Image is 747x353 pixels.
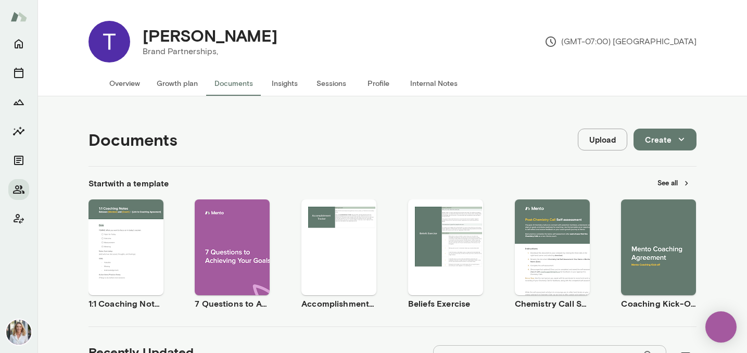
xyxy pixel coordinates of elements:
[10,7,27,27] img: Mento
[8,150,29,171] button: Documents
[621,297,696,310] h6: Coaching Kick-Off | Coaching Agreement
[143,26,277,45] h4: [PERSON_NAME]
[8,62,29,83] button: Sessions
[143,45,277,58] p: Brand Partnerships,
[308,71,355,96] button: Sessions
[6,320,31,345] img: Jennifer Palazzo
[8,179,29,200] button: Members
[634,129,697,150] button: Create
[101,71,148,96] button: Overview
[88,21,130,62] img: Taylor Wong
[195,297,270,310] h6: 7 Questions to Achieving Your Goals
[261,71,308,96] button: Insights
[148,71,206,96] button: Growth plan
[8,121,29,142] button: Insights
[88,130,178,149] h4: Documents
[206,71,261,96] button: Documents
[88,297,163,310] h6: 1:1 Coaching Notes
[301,297,376,310] h6: Accomplishment Tracker
[545,35,697,48] p: (GMT-07:00) [GEOGRAPHIC_DATA]
[402,71,466,96] button: Internal Notes
[355,71,402,96] button: Profile
[88,177,169,190] h6: Start with a template
[651,175,697,191] button: See all
[8,33,29,54] button: Home
[8,92,29,112] button: Growth Plan
[578,129,627,150] button: Upload
[515,297,590,310] h6: Chemistry Call Self-Assessment [Coaches only]
[8,208,29,229] button: Client app
[408,297,483,310] h6: Beliefs Exercise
